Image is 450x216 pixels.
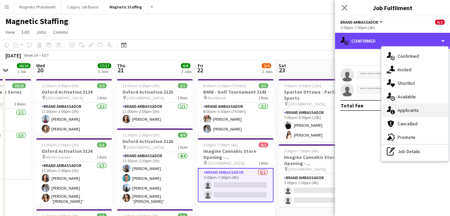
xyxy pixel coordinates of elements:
[127,145,164,150] span: [GEOGRAPHIC_DATA]
[36,138,112,207] app-job-card: 11:00am-2:00pm (3h)3/3Oxford Activation 3124 Winter Garden1 RoleBrand Ambassador3/311:00am-2:00pm...
[259,142,268,147] span: 0/2
[335,33,450,49] div: Confirmed
[208,95,226,100] span: Paintbrush
[181,69,192,74] div: 3 Jobs
[50,28,71,37] a: Comms
[181,63,190,68] span: 6/6
[279,109,354,142] app-card-role: Brand Ambassador2/27:00am-5:00pm (10h)[PERSON_NAME][PERSON_NAME]
[340,20,378,25] span: Brand Ambassador
[97,142,106,147] span: 3/3
[381,90,448,103] div: Available
[381,130,448,144] div: Promote
[381,63,448,76] div: Invited
[258,161,268,166] span: 1 Role
[36,162,112,207] app-card-role: Brand Ambassador3/311:00am-2:00pm (3h)[PERSON_NAME][PERSON_NAME][PERSON_NAME] “[PERSON_NAME]” [PE...
[35,66,45,74] span: 20
[262,69,273,74] div: 2 Jobs
[177,145,187,150] span: 1 Role
[279,154,354,166] h3: Imagine Cannabis Store Opening - [GEOGRAPHIC_DATA]
[36,29,46,35] span: Jobs
[117,103,193,126] app-card-role: Brand Ambassador1/111:00am-2:00pm (3h)[PERSON_NAME]
[5,29,15,35] span: View
[19,28,32,37] a: Edit
[12,83,26,88] span: 10/10
[198,168,274,202] app-card-role: Brand Ambassador0/23:00pm-7:00pm (4h)
[198,63,203,69] span: Fri
[198,89,274,95] h3: BMW - Golf Tournament 3143
[117,89,193,95] h3: Oxford Activation 3125
[284,83,321,88] span: 7:00am-5:00pm (10h)
[203,142,238,147] span: 3:00pm-7:00pm (4h)
[104,0,148,14] button: Magnetic Staffing
[36,148,112,154] h3: Oxford Activation 3124
[198,148,274,160] h3: Imagine Cannabis Store Opening - [GEOGRAPHIC_DATA]
[36,89,112,95] h3: Oxford Activation 3124
[117,152,193,207] app-card-role: Brand Ambassador4/411:30am-2:30pm (3h)[PERSON_NAME][PERSON_NAME][PERSON_NAME][PERSON_NAME] “[PERS...
[381,76,448,90] div: Shortlist
[42,142,79,147] span: 11:00am-2:00pm (3h)
[208,161,245,166] span: [GEOGRAPHIC_DATA]
[381,49,448,63] div: Confirmed
[335,3,450,12] h3: Job Fulfilment
[198,79,274,136] app-job-card: 8:00am-3:30pm (7h30m)2/2BMW - Golf Tournament 3143 Paintbrush1 RoleBrand Ambassador2/28:00am-3:30...
[42,53,49,58] div: EDT
[279,79,354,142] app-job-card: 7:00am-5:00pm (10h)2/2Spartan Ottawa - Perfect Sports [GEOGRAPHIC_DATA]1 RoleBrand Ambassador2/27...
[127,95,164,100] span: [GEOGRAPHIC_DATA]
[97,83,106,88] span: 2/2
[42,83,79,88] span: 11:00am-2:00pm (3h)
[17,69,30,74] div: 1 Job
[116,66,125,74] span: 21
[97,154,106,160] span: 1 Role
[36,103,112,136] app-card-role: Brand Ambassador2/211:00am-2:00pm (3h)[PERSON_NAME][PERSON_NAME]
[198,138,274,202] app-job-card: 3:00pm-7:00pm (4h)0/2Imagine Cannabis Store Opening - [GEOGRAPHIC_DATA] [GEOGRAPHIC_DATA]1 RoleBr...
[98,63,111,68] span: 17/17
[122,83,160,88] span: 11:00am-2:00pm (3h)
[117,79,193,126] app-job-card: 11:00am-2:00pm (3h)1/1Oxford Activation 3125 [GEOGRAPHIC_DATA]1 RoleBrand Ambassador1/111:00am-2:...
[46,154,71,160] span: Winter Garden
[22,29,29,35] span: Edit
[5,16,68,26] h1: Magnetic Staffing
[178,133,187,138] span: 4/4
[178,83,187,88] span: 1/1
[340,102,363,109] div: Total fee
[117,63,125,69] span: Thu
[62,0,104,14] button: Calgary Job Board
[22,53,39,58] span: Week 34
[17,63,30,68] span: 10/10
[340,20,384,25] button: Brand Ambassador
[117,128,193,207] app-job-card: 11:30am-2:30pm (3h)4/4Oxford Activation 3126 [GEOGRAPHIC_DATA]1 RoleBrand Ambassador4/411:30am-2:...
[14,101,26,106] span: 3 Roles
[117,138,193,144] h3: Oxford Activation 3126
[259,83,268,88] span: 2/2
[381,103,448,117] div: Applicants
[258,95,268,100] span: 1 Role
[288,167,326,172] span: [GEOGRAPHIC_DATA]
[279,89,354,101] h3: Spartan Ottawa - Perfect Sports
[198,103,274,136] app-card-role: Brand Ambassador2/28:00am-3:30pm (7h30m)[PERSON_NAME][PERSON_NAME]
[122,133,160,138] span: 11:30am-2:30pm (3h)
[97,95,106,100] span: 1 Role
[284,148,319,153] span: 3:00pm-7:00pm (4h)
[53,29,68,35] span: Comms
[203,83,246,88] span: 8:00am-3:30pm (7h30m)
[3,28,18,37] a: View
[279,174,354,207] app-card-role: Brand Ambassador0/23:00pm-7:00pm (4h)
[278,66,286,74] span: 23
[279,63,286,69] span: Sat
[46,95,83,100] span: [GEOGRAPHIC_DATA]
[279,144,354,207] app-job-card: 3:00pm-7:00pm (4h)0/2Imagine Cannabis Store Opening - [GEOGRAPHIC_DATA] [GEOGRAPHIC_DATA]1 RoleBr...
[5,52,21,59] div: [DATE]
[381,117,448,130] div: Cancelled
[14,0,62,14] button: Magnetic Photobooth
[33,28,49,37] a: Jobs
[435,20,445,25] span: 0/2
[36,79,112,136] app-job-card: 11:00am-2:00pm (3h)2/2Oxford Activation 3124 [GEOGRAPHIC_DATA]1 RoleBrand Ambassador2/211:00am-2:...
